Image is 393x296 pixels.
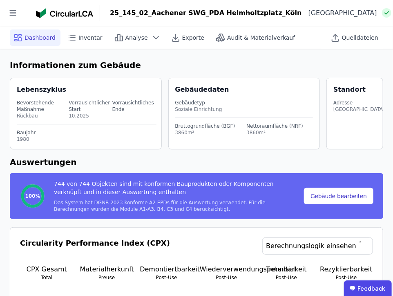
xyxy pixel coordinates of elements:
[333,106,385,113] div: [GEOGRAPHIC_DATA]
[200,274,253,281] p: Post-Use
[20,274,74,281] p: Total
[182,34,204,42] span: Exporte
[140,274,193,281] p: Post-Use
[319,274,373,281] p: Post-Use
[175,123,235,129] div: Bruttogrundfläche (BGF)
[54,180,302,199] div: 744 von 744 Objekten sind mit konformen Bauprodukten oder Komponenten verknüpft und in dieser Aus...
[140,264,193,274] p: Demontiertbarkeit
[54,199,302,212] div: Das System hat DGNB 2023 konforme A2 EPDs für die Auswertung verwendet. Für die Berechnungen wurd...
[20,264,74,274] p: CPX Gesamt
[175,129,235,136] div: 3860m²
[25,34,56,42] span: Dashboard
[333,85,366,95] div: Standort
[69,113,110,119] div: 10.2025
[112,113,155,119] div: --
[36,8,93,18] img: Concular
[17,99,67,113] div: Bevorstehende Maßnahme
[262,237,373,255] a: Berechnungslogik einsehen
[175,85,320,95] div: Gebäudedaten
[69,99,110,113] div: Vorrausichtlicher Start
[260,274,313,281] p: Post-Use
[227,34,295,42] span: Audit & Materialverkauf
[302,8,377,18] div: [GEOGRAPHIC_DATA]
[78,34,103,42] span: Inventar
[200,264,253,274] p: Wiederverwendungspotential
[17,136,156,142] div: 1980
[25,193,40,199] span: 100%
[246,123,303,129] div: Nettoraumfläche (NRF)
[17,113,67,119] div: Rückbau
[20,237,170,264] h3: Circularity Performance Index (CPX)
[17,85,66,95] div: Lebenszyklus
[125,34,148,42] span: Analyse
[304,188,373,204] button: Gebäude bearbeiten
[333,99,385,106] div: Adresse
[80,264,134,274] p: Materialherkunft
[246,129,303,136] div: 3860m²
[10,59,383,71] h6: Informationen zum Gebäude
[80,274,134,281] p: Preuse
[112,99,155,113] div: Vorrausichtliches Ende
[10,156,383,168] h6: Auswertungen
[319,264,373,274] p: Rezyklierbarkeit
[342,34,378,42] span: Quelldateien
[175,106,313,113] div: Soziale Einrichtung
[17,129,156,136] div: Baujahr
[260,264,313,274] p: Trennbarkeit
[175,99,313,106] div: Gebäudetyp
[110,8,302,18] div: 25_145_02_Aachener SWG_PDA Helmholtzplatz_Köln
